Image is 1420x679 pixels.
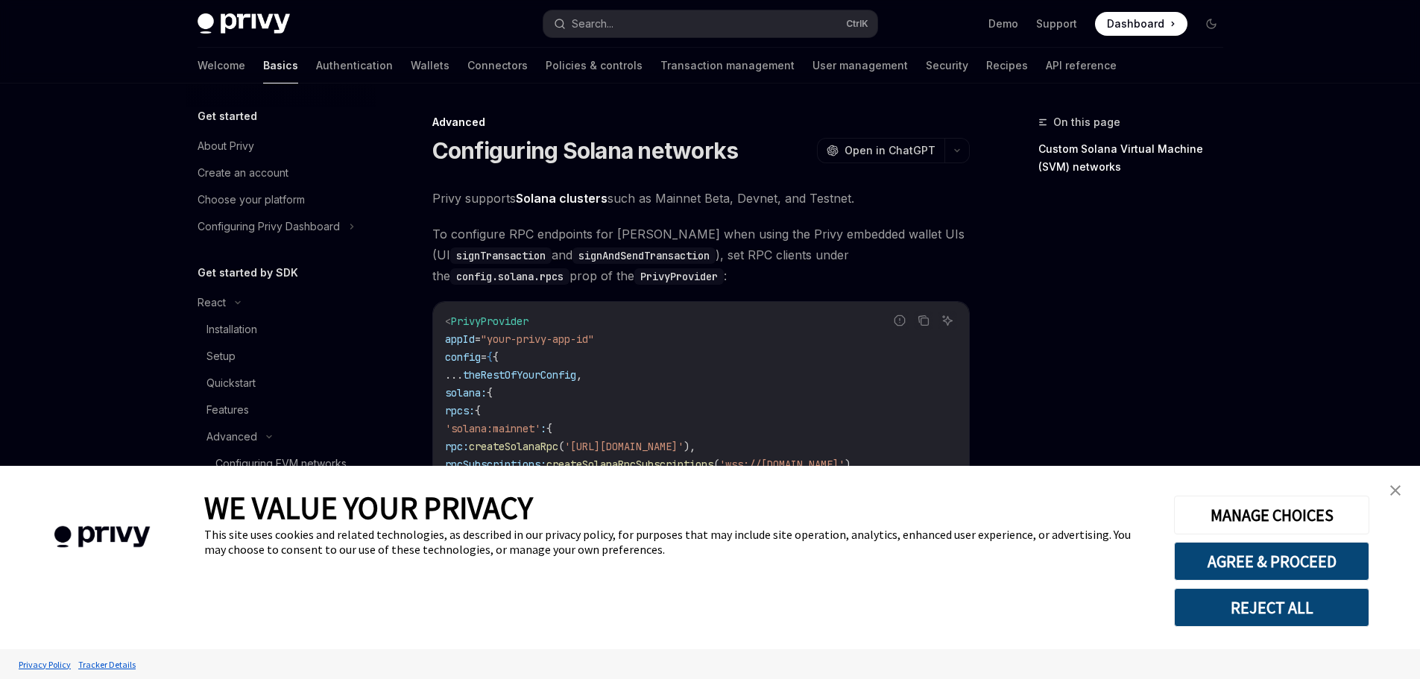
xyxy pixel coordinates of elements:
div: Quickstart [206,374,256,392]
span: config [445,350,481,364]
button: AGREE & PROCEED [1174,542,1369,581]
div: Search... [572,15,613,33]
span: 'wss://[DOMAIN_NAME]' [719,458,845,471]
div: Advanced [206,428,257,446]
span: < [445,315,451,328]
span: On this page [1053,113,1120,131]
span: To configure RPC endpoints for [PERSON_NAME] when using the Privy embedded wallet UIs (UI and ), ... [432,224,970,286]
img: company logo [22,505,182,569]
div: This site uses cookies and related technologies, as described in our privacy policy, for purposes... [204,527,1152,557]
a: Configuring EVM networks [186,450,376,477]
span: { [487,386,493,399]
button: Copy the contents from the code block [914,311,933,330]
span: appId [445,332,475,346]
a: Authentication [316,48,393,83]
div: Features [206,401,249,419]
a: Transaction management [660,48,795,83]
div: Create an account [198,164,288,182]
a: Tracker Details [75,651,139,678]
div: Choose your platform [198,191,305,209]
button: Report incorrect code [890,311,909,330]
span: = [481,350,487,364]
h5: Get started by SDK [198,264,298,282]
img: close banner [1390,485,1401,496]
span: createSolanaRpc [469,440,558,453]
a: API reference [1046,48,1117,83]
span: createSolanaRpcSubscriptions [546,458,713,471]
a: Dashboard [1095,12,1187,36]
span: Ctrl K [846,18,868,30]
code: config.solana.rpcs [450,268,569,285]
div: Configuring EVM networks [215,455,347,473]
button: MANAGE CHOICES [1174,496,1369,534]
a: About Privy [186,133,376,160]
a: Setup [186,343,376,370]
a: Installation [186,316,376,343]
span: PrivyProvider [451,315,528,328]
button: Search...CtrlK [543,10,877,37]
span: '[URL][DOMAIN_NAME]' [564,440,684,453]
span: Privy supports such as Mainnet Beta, Devnet, and Testnet. [432,188,970,209]
a: Custom Solana Virtual Machine (SVM) networks [1038,137,1235,179]
a: Wallets [411,48,449,83]
h1: Configuring Solana networks [432,137,739,164]
span: Dashboard [1107,16,1164,31]
button: Ask AI [938,311,957,330]
a: close banner [1380,476,1410,505]
span: : [540,422,546,435]
span: theRestOfYourConfig [463,368,576,382]
div: Advanced [432,115,970,130]
a: Security [926,48,968,83]
div: Setup [206,347,236,365]
code: PrivyProvider [634,268,724,285]
a: Choose your platform [186,186,376,213]
code: signAndSendTransaction [572,247,716,264]
a: Basics [263,48,298,83]
button: REJECT ALL [1174,588,1369,627]
span: { [546,422,552,435]
div: React [198,294,226,312]
span: rpc: [445,440,469,453]
a: Welcome [198,48,245,83]
span: WE VALUE YOUR PRIVACY [204,488,533,527]
span: "your-privy-app-id" [481,332,594,346]
div: Configuring Privy Dashboard [198,218,340,236]
a: Demo [988,16,1018,31]
a: Solana clusters [516,191,608,206]
span: ), [684,440,695,453]
span: 'solana:mainnet' [445,422,540,435]
span: rpcs: [445,404,475,417]
span: = [475,332,481,346]
a: Quickstart [186,370,376,397]
a: Connectors [467,48,528,83]
button: Open in ChatGPT [817,138,944,163]
a: Policies & controls [546,48,643,83]
span: { [493,350,499,364]
span: ) [845,458,851,471]
span: ( [713,458,719,471]
span: ( [558,440,564,453]
a: Features [186,397,376,423]
button: Toggle dark mode [1199,12,1223,36]
span: , [576,368,582,382]
div: Installation [206,320,257,338]
a: Support [1036,16,1077,31]
span: ... [445,368,463,382]
span: solana: [445,386,487,399]
img: dark logo [198,13,290,34]
a: Create an account [186,160,376,186]
a: Recipes [986,48,1028,83]
span: { [487,350,493,364]
a: Privacy Policy [15,651,75,678]
span: Open in ChatGPT [845,143,935,158]
code: signTransaction [450,247,552,264]
div: About Privy [198,137,254,155]
a: User management [812,48,908,83]
span: { [475,404,481,417]
h5: Get started [198,107,257,125]
span: rpcSubscriptions: [445,458,546,471]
